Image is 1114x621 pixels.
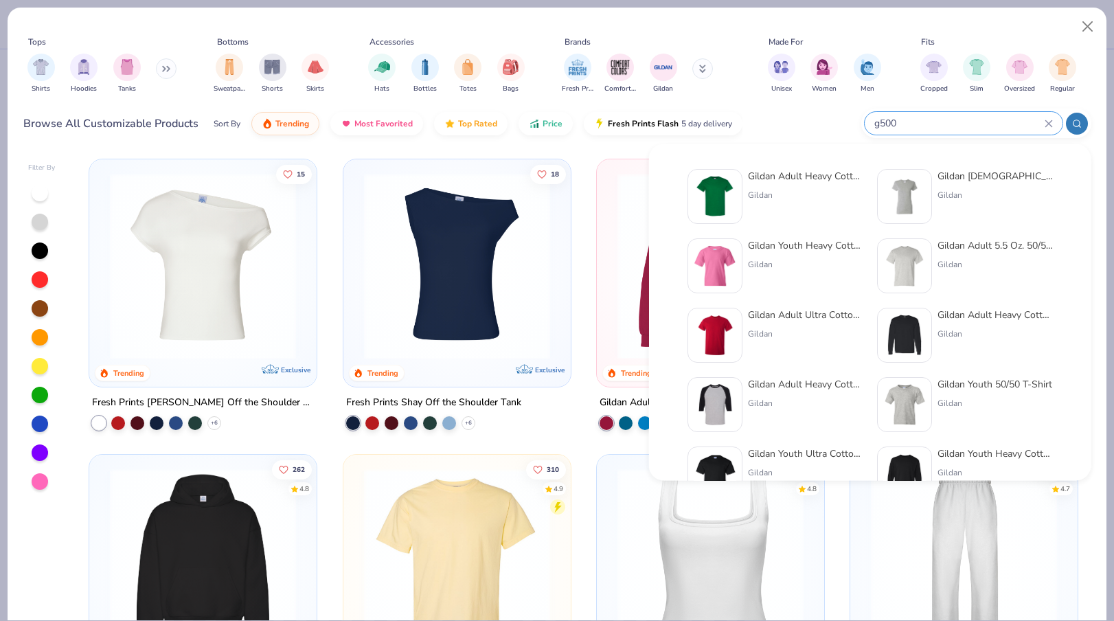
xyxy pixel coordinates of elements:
[920,54,948,94] button: filter button
[562,54,593,94] button: filter button
[604,54,636,94] button: filter button
[120,59,135,75] img: Tanks Image
[920,54,948,94] div: filter for Cropped
[810,54,838,94] button: filter button
[503,84,519,94] span: Bags
[1060,484,1070,495] div: 4.7
[264,59,280,75] img: Shorts Image
[1075,14,1101,40] button: Close
[854,54,881,94] button: filter button
[1049,54,1076,94] div: filter for Regular
[748,258,863,271] div: Gildan
[70,54,98,94] div: filter for Hoodies
[963,54,990,94] button: filter button
[937,189,1053,201] div: Gildan
[937,328,1053,340] div: Gildan
[354,118,413,129] span: Most Favorited
[920,84,948,94] span: Cropped
[434,112,508,135] button: Top Rated
[374,59,390,75] img: Hats Image
[357,173,557,359] img: 5716b33b-ee27-473a-ad8a-9b8687048459
[565,36,591,48] div: Brands
[650,54,677,94] div: filter for Gildan
[368,54,396,94] button: filter button
[519,112,573,135] button: Price
[611,173,810,359] img: 01756b78-01f6-4cc6-8d8a-3c30c1a0c8ac
[308,59,323,75] img: Skirts Image
[214,117,240,130] div: Sort By
[1049,54,1076,94] button: filter button
[748,377,863,392] div: Gildan Adult Heavy Cotton™ 5.3 Oz. 3/4-Raglan Sleeve T-Shirt
[610,57,630,78] img: Comfort Colors Image
[330,112,423,135] button: Most Favorited
[854,54,881,94] div: filter for Men
[302,54,329,94] div: filter for Skirts
[653,84,673,94] span: Gildan
[444,118,455,129] img: TopRated.gif
[567,57,588,78] img: Fresh Prints Image
[969,59,984,75] img: Slim Image
[883,175,926,218] img: f353747f-df2b-48a7-9668-f657901a5e3e
[217,36,249,48] div: Bottoms
[600,394,821,411] div: Gildan Adult Heavy Blend 8 Oz. 50/50 Hooded Sweatshirt
[937,308,1053,322] div: Gildan Adult Heavy Cotton 5.3 Oz. Long-Sleeve T-Shirt
[557,173,757,359] img: af1e0f41-62ea-4e8f-9b2b-c8bb59fc549d
[861,84,874,94] span: Men
[262,84,283,94] span: Shorts
[293,466,305,473] span: 262
[748,238,863,253] div: Gildan Youth Heavy Cotton 5.3 Oz. T-Shirt
[374,84,389,94] span: Hats
[23,115,198,132] div: Browse All Customizable Products
[113,54,141,94] button: filter button
[748,308,863,322] div: Gildan Adult Ultra Cotton 6 Oz. T-Shirt
[222,59,237,75] img: Sweatpants Image
[817,59,832,75] img: Women Image
[937,169,1053,183] div: Gildan [DEMOGRAPHIC_DATA]' Heavy Cotton™ T-Shirt
[262,118,273,129] img: trending.gif
[530,164,565,183] button: Like
[748,328,863,340] div: Gildan
[921,36,935,48] div: Fits
[1012,59,1027,75] img: Oversized Image
[873,115,1045,131] input: Try "T-Shirt"
[604,54,636,94] div: filter for Comfort Colors
[454,54,481,94] button: filter button
[251,112,319,135] button: Trending
[418,59,433,75] img: Bottles Image
[748,169,863,183] div: Gildan Adult Heavy Cotton T-Shirt
[937,238,1053,253] div: Gildan Adult 5.5 Oz. 50/50 T-Shirt
[118,84,136,94] span: Tanks
[604,84,636,94] span: Comfort Colors
[272,460,312,479] button: Like
[92,394,314,411] div: Fresh Prints [PERSON_NAME] Off the Shoulder Top
[276,164,312,183] button: Like
[103,173,303,359] img: a1c94bf0-cbc2-4c5c-96ec-cab3b8502a7f
[32,84,50,94] span: Shirts
[282,365,311,374] span: Exclusive
[926,59,942,75] img: Cropped Image
[553,484,562,495] div: 4.9
[28,36,46,48] div: Tops
[28,163,56,173] div: Filter By
[302,54,329,94] button: filter button
[27,54,55,94] div: filter for Shirts
[883,453,926,495] img: f253ff27-62b2-4a42-a79b-d4079655c11f
[454,54,481,94] div: filter for Totes
[748,466,863,479] div: Gildan
[769,36,803,48] div: Made For
[211,419,218,427] span: + 6
[1055,59,1071,75] img: Regular Image
[503,59,518,75] img: Bags Image
[584,112,742,135] button: Fresh Prints Flash5 day delivery
[608,118,679,129] span: Fresh Prints Flash
[1004,54,1035,94] button: filter button
[460,59,475,75] img: Totes Image
[694,245,736,287] img: db3463ef-4353-4609-ada1-7539d9cdc7e6
[694,314,736,357] img: 3c1a081b-6ca8-4a00-a3b6-7ee979c43c2b
[543,118,562,129] span: Price
[653,57,674,78] img: Gildan Image
[650,54,677,94] button: filter button
[748,189,863,201] div: Gildan
[71,84,97,94] span: Hoodies
[937,466,1053,479] div: Gildan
